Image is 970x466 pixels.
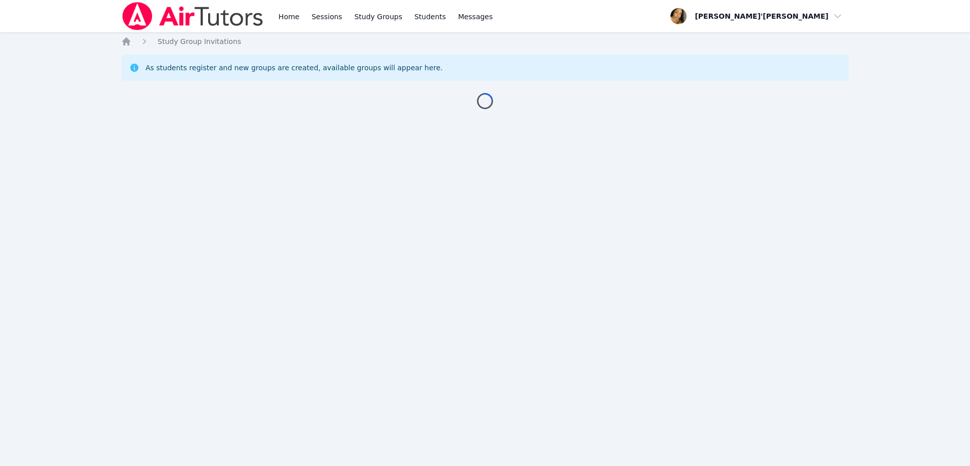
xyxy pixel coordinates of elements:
a: Study Group Invitations [158,36,241,46]
img: Air Tutors [121,2,264,30]
span: Messages [458,12,493,22]
span: Study Group Invitations [158,37,241,45]
nav: Breadcrumb [121,36,849,46]
div: As students register and new groups are created, available groups will appear here. [145,63,443,73]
